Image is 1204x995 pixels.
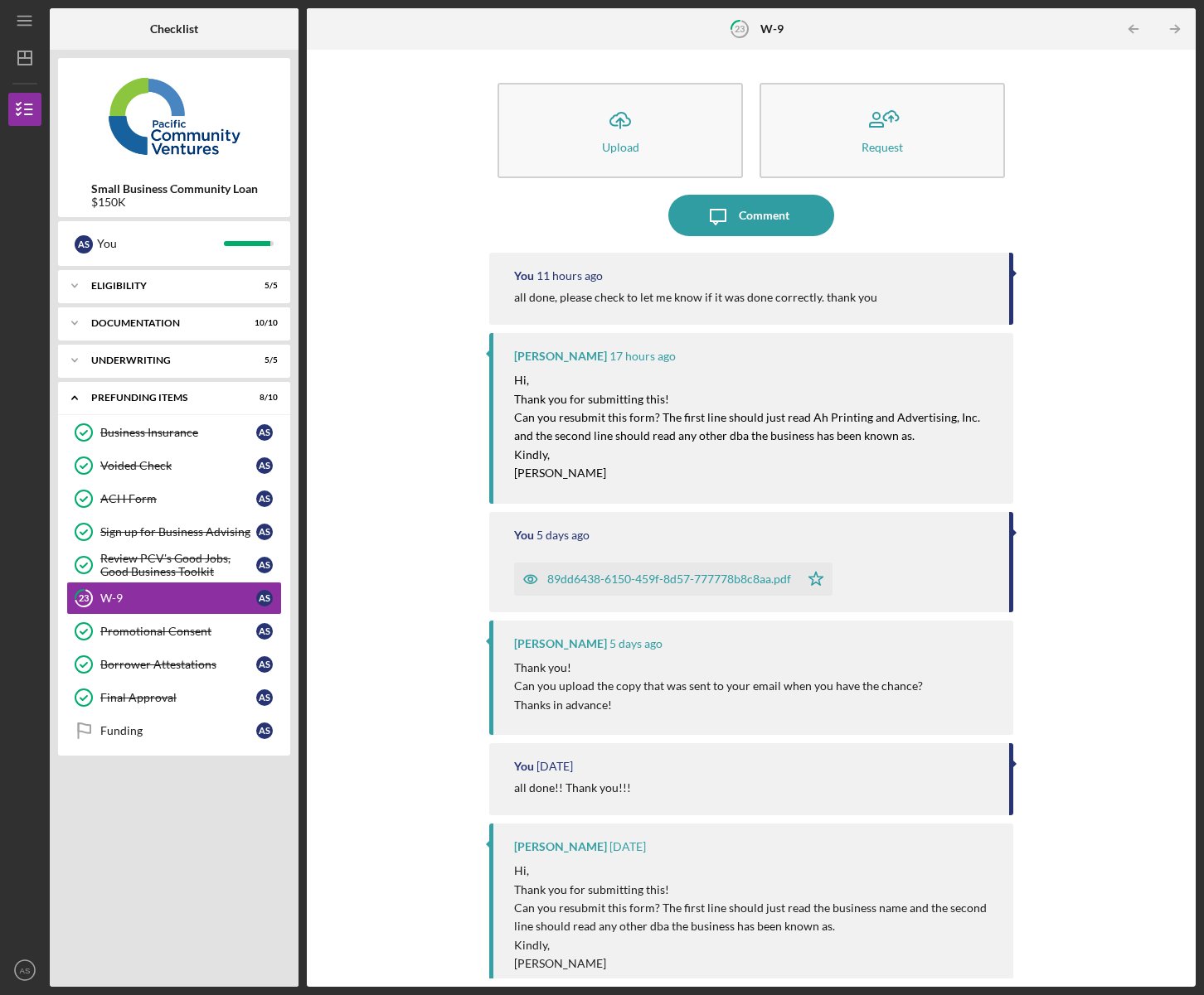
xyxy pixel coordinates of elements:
mark: and the second line should read any other dba the business has been known as. [514,428,915,442]
div: 8 / 10 [248,393,278,403]
tspan: 23 [79,593,89,604]
a: Business InsuranceAS [66,416,282,449]
a: FundingAS [66,714,282,747]
a: Promotional ConsentAS [66,615,282,648]
div: A S [75,235,93,254]
div: You [514,529,534,542]
div: A S [256,557,273,573]
div: Sign up for Business Advising [100,525,256,539]
div: A S [256,623,273,640]
a: 23W-9AS [66,582,282,615]
div: W-9 [100,592,256,605]
a: Borrower AttestationsAS [66,648,282,681]
b: W-9 [760,22,784,36]
div: A S [256,689,273,706]
div: all done, please check to let me know if it was done correctly. thank you [514,291,877,304]
button: Request [760,83,1005,178]
mark: [PERSON_NAME] [514,466,606,480]
p: Kindly, [514,936,996,954]
p: Hi, [514,862,996,880]
p: Thank you for submitting this! [514,881,996,899]
b: Checklist [150,22,198,36]
div: 5 / 5 [248,281,278,291]
div: Business Insurance [100,426,256,439]
button: AS [8,954,41,987]
div: [PERSON_NAME] [514,840,607,853]
div: You [514,760,534,773]
div: $150K [91,196,258,209]
p: [PERSON_NAME] [514,954,996,973]
div: 5 / 5 [248,355,278,365]
img: Product logo [58,66,290,166]
tspan: 23 [735,23,745,34]
div: You [97,229,224,258]
time: 2025-08-29 20:17 [609,637,663,650]
div: A S [256,656,273,673]
mark: Thank you for submitting this! [514,392,669,406]
div: A S [256,490,273,507]
div: 89dd6438-6150-459f-8d57-777778b8c8aa.pdf [547,572,791,586]
div: Eligibility [91,281,236,291]
time: 2025-09-02 23:35 [609,350,676,363]
div: A S [256,590,273,606]
div: ACH Form [100,492,256,505]
div: Underwriting [91,355,236,365]
div: [PERSON_NAME] [514,350,607,363]
a: Review PCV's Good Jobs, Good Business ToolkitAS [66,548,282,582]
div: Review PCV's Good Jobs, Good Business Toolkit [100,552,256,578]
time: 2025-09-03 05:27 [536,269,603,283]
div: You [514,269,534,283]
div: Voided Check [100,459,256,472]
a: Sign up for Business AdvisingAS [66,515,282,548]
a: Final ApprovalAS [66,681,282,714]
div: Documentation [91,318,236,328]
div: Promotional Consent [100,625,256,638]
div: A S [256,722,273,739]
button: Comment [668,195,834,236]
div: Upload [602,141,639,153]
button: Upload [498,83,743,178]
mark: Hi, [514,373,529,387]
div: Comment [739,195,789,236]
p: Thank you! [514,659,923,677]
p: Can you upload the copy that was sent to your email when you have the chance? [514,677,923,695]
time: 2025-08-29 20:22 [536,529,590,542]
div: Prefunding Items [91,393,236,403]
div: A S [256,524,273,540]
b: Small Business Community Loan [91,182,258,196]
a: Voided CheckAS [66,449,282,482]
mark: Can you resubmit this form? The first line should just read Ah Printing and Advertising, Inc. [514,410,980,424]
text: AS [20,966,31,975]
div: Final Approval [100,691,256,704]
div: A S [256,424,273,441]
div: Request [862,141,903,153]
div: all done!! Thank you!!! [514,781,631,795]
time: 2025-08-27 19:19 [609,840,646,853]
a: ACH FormAS [66,482,282,515]
div: 10 / 10 [248,318,278,328]
p: Thanks in advance! [514,696,923,714]
button: 89dd6438-6150-459f-8d57-777778b8c8aa.pdf [514,563,833,596]
div: Funding [100,724,256,737]
mark: Kindly, [514,447,550,461]
div: Borrower Attestations [100,658,256,671]
div: A S [256,457,273,474]
time: 2025-08-27 19:30 [536,760,573,773]
div: [PERSON_NAME] [514,637,607,650]
p: Can you resubmit this form? The first line should just read the business name and the second line... [514,899,996,936]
